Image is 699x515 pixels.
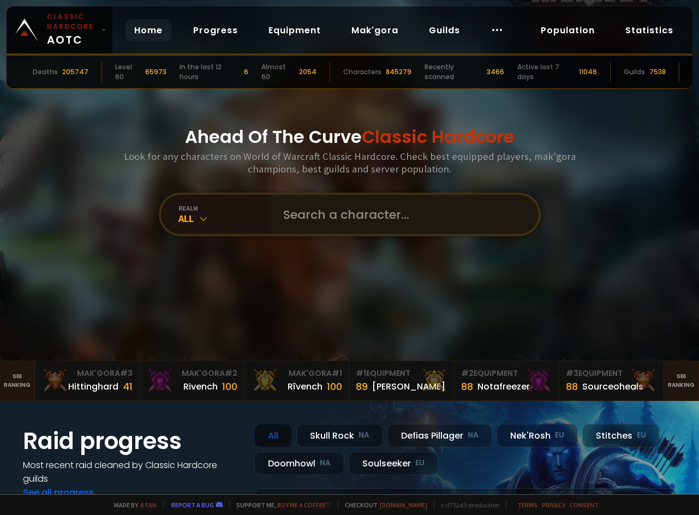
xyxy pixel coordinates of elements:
[23,424,241,458] h1: Raid progress
[343,67,381,77] div: Characters
[566,379,578,394] div: 88
[455,361,559,400] a: #2Equipment88Notafreezer
[229,501,331,509] span: Support me,
[566,368,578,379] span: # 3
[62,67,88,77] div: 205747
[517,501,537,509] a: Terms
[33,67,58,77] div: Deaths
[649,67,666,77] div: 7538
[47,12,97,32] small: Classic Hardcore
[145,67,166,77] div: 65973
[180,62,240,82] div: In the last 12 hours
[115,62,141,82] div: Level 60
[582,380,643,393] div: Sourceoheals
[420,19,469,41] a: Guilds
[254,452,344,475] div: Doomhowl
[582,424,660,447] div: Stitches
[425,62,482,82] div: Recently scanned
[299,67,316,77] div: 2054
[664,361,699,400] a: Seeranking
[178,204,270,212] div: realm
[570,501,599,509] a: Consent
[277,195,525,234] input: Search a character...
[68,380,118,393] div: Hittinghard
[254,424,292,447] div: All
[184,19,247,41] a: Progress
[222,379,237,394] div: 100
[296,424,383,447] div: Skull Rock
[386,67,411,77] div: 845279
[171,501,214,509] a: Report a bug
[624,67,645,77] div: Guilds
[497,424,578,447] div: Nek'Rosh
[477,380,530,393] div: Notafreezer
[349,361,454,400] a: #1Equipment89[PERSON_NAME]
[23,458,241,486] h4: Most recent raid cleaned by Classic Hardcore guilds
[542,501,565,509] a: Privacy
[123,379,133,394] div: 41
[387,424,492,447] div: Defias Pillager
[359,430,369,441] small: NA
[356,379,368,394] div: 89
[260,19,330,41] a: Equipment
[468,430,479,441] small: NA
[178,212,270,225] div: All
[23,486,94,499] a: See all progress
[7,7,112,53] a: Classic HardcoreAOTC
[288,380,322,393] div: Rîvench
[41,368,133,379] div: Mak'Gora
[349,452,438,475] div: Soulseeker
[332,368,342,379] span: # 1
[559,361,664,400] a: #3Equipment88Sourceoheals
[380,501,427,509] a: [DOMAIN_NAME]
[338,501,427,509] span: Checkout
[555,430,564,441] small: EU
[461,379,473,394] div: 88
[120,150,580,175] h3: Look for any characters on World of Warcraft Classic Hardcore. Check best equipped players, mak'g...
[261,62,295,82] div: Almost 60
[372,380,445,393] div: [PERSON_NAME]
[637,430,646,441] small: EU
[532,19,604,41] a: Population
[356,368,366,379] span: # 1
[140,361,244,400] a: Mak'Gora#2Rivench100
[566,368,657,379] div: Equipment
[126,19,171,41] a: Home
[251,368,342,379] div: Mak'Gora
[415,458,425,469] small: EU
[579,67,597,77] div: 11046
[461,368,474,379] span: # 2
[327,379,342,394] div: 100
[517,62,575,82] div: Active last 7 days
[343,19,407,41] a: Mak'gora
[107,501,157,509] span: Made by
[183,380,218,393] div: Rivench
[320,458,331,469] small: NA
[362,124,515,149] span: Classic Hardcore
[434,501,499,509] span: v. d752d5 - production
[225,368,237,379] span: # 2
[185,124,515,150] h1: Ahead Of The Curve
[146,368,237,379] div: Mak'Gora
[617,19,682,41] a: Statistics
[140,501,157,509] a: a fan
[277,501,331,509] a: Buy me a coffee
[35,361,140,400] a: Mak'Gora#3Hittinghard41
[487,67,504,77] div: 3466
[244,361,349,400] a: Mak'Gora#1Rîvench100
[356,368,447,379] div: Equipment
[244,67,248,77] div: 6
[47,12,97,48] span: AOTC
[120,368,133,379] span: # 3
[461,368,552,379] div: Equipment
